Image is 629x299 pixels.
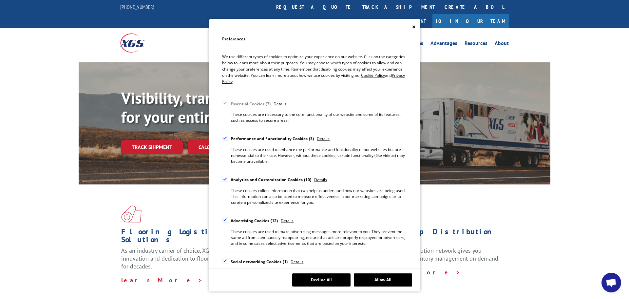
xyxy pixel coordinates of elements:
[354,273,412,287] button: Allow All
[231,135,314,143] div: Performance and Functionality Cookies
[292,273,351,287] button: Decline All
[314,176,327,184] span: Details
[222,73,405,84] span: Privacy Policy
[231,100,271,108] div: Essential Cookies
[231,188,407,205] div: These cookies collect information that can help us understand how our websites are being used. Th...
[309,135,314,143] div: 3
[317,135,330,143] span: Details
[361,73,385,78] span: Cookie Policy
[231,229,407,246] div: These cookies are used to make advertising messages more relevant to you. They prevent the same a...
[231,217,278,225] div: Advertising Cookies
[304,176,311,184] div: 10
[271,217,278,225] div: 12
[231,176,312,184] div: Analytics and Customization Cookies
[231,112,407,123] div: These cookies are necessary to the core functionality of our website and some of its features, su...
[222,53,407,85] p: We use different types of cookies to optimize your experience on our website. Click on the catego...
[231,258,288,266] div: Social networking Cookies
[274,100,286,108] span: Details
[283,258,288,266] div: 1
[291,258,303,266] span: Details
[209,19,420,291] div: Cookie Consent Preferences
[231,147,407,164] div: These cookies are used to enhance the performance and functionality of our websites but are nones...
[601,273,621,292] div: Open chat
[281,217,294,225] span: Details
[222,35,407,47] h2: Preferences
[412,24,415,30] button: Close
[266,100,271,108] div: 7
